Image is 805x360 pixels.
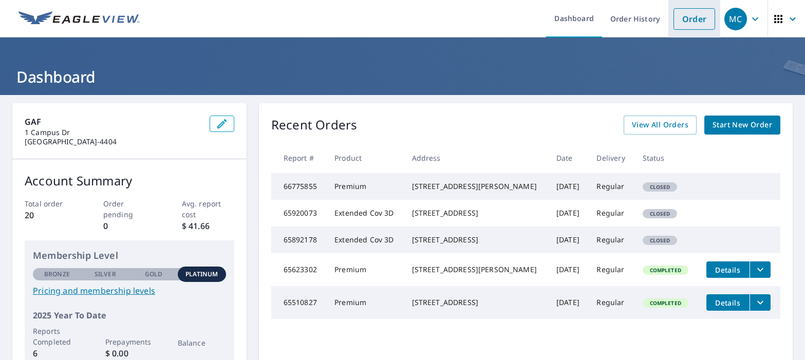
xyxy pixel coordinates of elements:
p: Balance [178,337,226,348]
button: filesDropdownBtn-65510827 [750,294,771,311]
h1: Dashboard [12,66,793,87]
td: [DATE] [548,200,589,226]
div: MC [724,8,747,30]
td: Premium [326,173,403,200]
p: 20 [25,209,77,221]
span: View All Orders [632,119,688,131]
p: [GEOGRAPHIC_DATA]-4404 [25,137,201,146]
span: Closed [644,183,677,191]
span: Start New Order [713,119,772,131]
p: Prepayments [105,336,154,347]
td: 65892178 [271,226,326,253]
p: Silver [95,270,116,279]
p: Recent Orders [271,116,358,135]
td: Premium [326,286,403,319]
th: Address [404,143,548,173]
td: [DATE] [548,173,589,200]
p: 2025 Year To Date [33,309,226,321]
p: Total order [25,198,77,209]
div: [STREET_ADDRESS][PERSON_NAME] [412,264,540,275]
button: filesDropdownBtn-65623302 [750,261,771,278]
a: View All Orders [624,116,697,135]
th: Product [326,143,403,173]
p: Bronze [44,270,70,279]
button: detailsBtn-65623302 [706,261,750,278]
p: 0 [103,220,156,232]
td: Regular [588,173,634,200]
span: Details [713,298,743,308]
th: Status [634,143,698,173]
td: [DATE] [548,226,589,253]
div: [STREET_ADDRESS] [412,208,540,218]
p: $ 41.66 [182,220,234,232]
p: Account Summary [25,172,234,190]
td: 65510827 [271,286,326,319]
span: Closed [644,210,677,217]
td: [DATE] [548,253,589,286]
div: [STREET_ADDRESS] [412,235,540,245]
span: Completed [644,267,687,274]
p: Avg. report cost [182,198,234,220]
span: Details [713,265,743,275]
td: Extended Cov 3D [326,226,403,253]
p: Order pending [103,198,156,220]
td: Premium [326,253,403,286]
th: Report # [271,143,326,173]
p: 6 [33,347,81,359]
td: Regular [588,253,634,286]
td: [DATE] [548,286,589,319]
p: Reports Completed [33,326,81,347]
td: 65623302 [271,253,326,286]
td: 66775855 [271,173,326,200]
td: Regular [588,200,634,226]
p: Gold [145,270,162,279]
a: Start New Order [704,116,780,135]
button: detailsBtn-65510827 [706,294,750,311]
td: 65920073 [271,200,326,226]
td: Regular [588,286,634,319]
p: GAF [25,116,201,128]
a: Order [673,8,715,30]
td: Regular [588,226,634,253]
th: Date [548,143,589,173]
div: [STREET_ADDRESS][PERSON_NAME] [412,181,540,192]
p: 1 Campus Dr [25,128,201,137]
span: Closed [644,237,677,244]
div: [STREET_ADDRESS] [412,297,540,308]
a: Pricing and membership levels [33,285,226,297]
p: $ 0.00 [105,347,154,359]
td: Extended Cov 3D [326,200,403,226]
p: Platinum [185,270,218,279]
span: Completed [644,299,687,307]
th: Delivery [588,143,634,173]
img: EV Logo [18,11,140,27]
p: Membership Level [33,249,226,262]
